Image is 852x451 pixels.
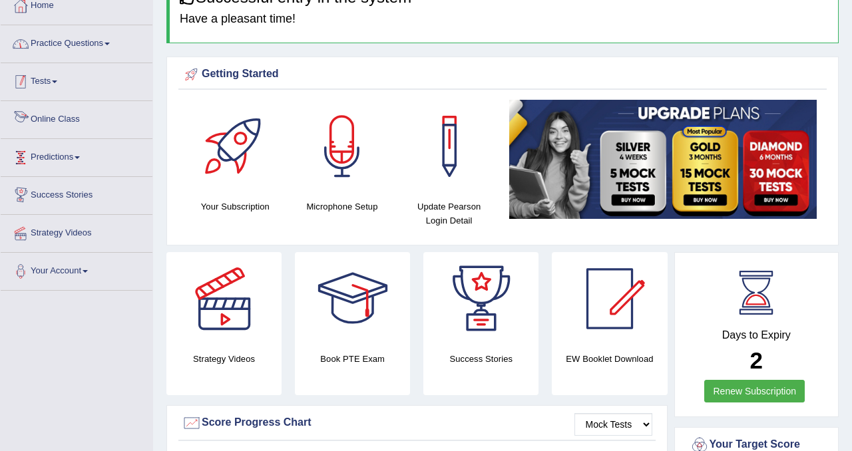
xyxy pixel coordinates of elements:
[1,215,152,248] a: Strategy Videos
[1,177,152,210] a: Success Stories
[182,413,652,433] div: Score Progress Chart
[166,352,282,366] h4: Strategy Videos
[552,352,667,366] h4: EW Booklet Download
[690,329,824,341] h4: Days to Expiry
[1,63,152,96] a: Tests
[509,100,817,219] img: small5.jpg
[296,200,389,214] h4: Microphone Setup
[750,347,763,373] b: 2
[180,13,828,26] h4: Have a pleasant time!
[423,352,538,366] h4: Success Stories
[1,101,152,134] a: Online Class
[1,25,152,59] a: Practice Questions
[182,65,823,84] div: Getting Started
[704,380,805,402] a: Renew Subscription
[402,200,496,227] h4: Update Pearson Login Detail
[188,200,282,214] h4: Your Subscription
[1,139,152,172] a: Predictions
[295,352,410,366] h4: Book PTE Exam
[1,253,152,286] a: Your Account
